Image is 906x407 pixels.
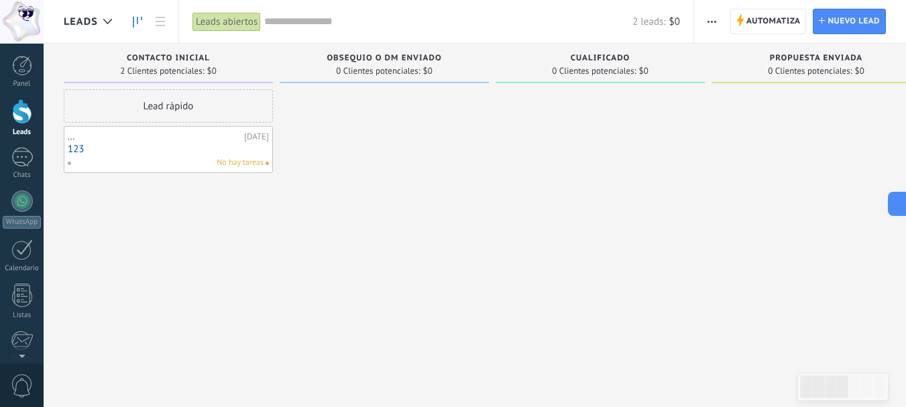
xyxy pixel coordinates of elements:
span: $0 [207,67,217,75]
a: Lista [149,9,172,35]
span: $0 [855,67,864,75]
div: ... [68,131,241,142]
span: $0 [639,67,648,75]
span: 0 Clientes potenciales: [552,67,636,75]
a: Nuevo lead [813,9,886,34]
div: [DATE] [244,131,269,142]
span: Nuevo lead [828,9,880,34]
span: 2 Clientes potenciales: [120,67,204,75]
div: Obsequio o DM enviado [286,54,482,65]
span: $0 [423,67,433,75]
span: Obsequio o DM enviado [327,54,441,63]
span: No hay tareas [217,157,264,169]
span: Automatiza [746,9,801,34]
a: Leads [126,9,149,35]
span: Leads [64,15,98,28]
div: Panel [3,80,42,89]
div: Contacto inicial [70,54,266,65]
span: 0 Clientes potenciales: [336,67,420,75]
span: Cualificado [571,54,630,63]
div: Listas [3,311,42,320]
div: Leads abiertos [192,12,261,32]
button: Más [702,9,722,34]
span: Propuesta enviada [770,54,863,63]
span: $0 [669,15,680,28]
div: Chats [3,171,42,180]
div: WhatsApp [3,216,41,229]
a: 123 [68,143,269,155]
div: Cualificado [502,54,698,65]
span: No hay nada asignado [266,162,269,165]
span: 2 leads: [632,15,665,28]
div: Lead rápido [64,89,273,123]
div: Calendario [3,264,42,273]
div: Leads [3,128,42,137]
span: 0 Clientes potenciales: [768,67,852,75]
a: Automatiza [730,9,807,34]
span: Contacto inicial [127,54,210,63]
